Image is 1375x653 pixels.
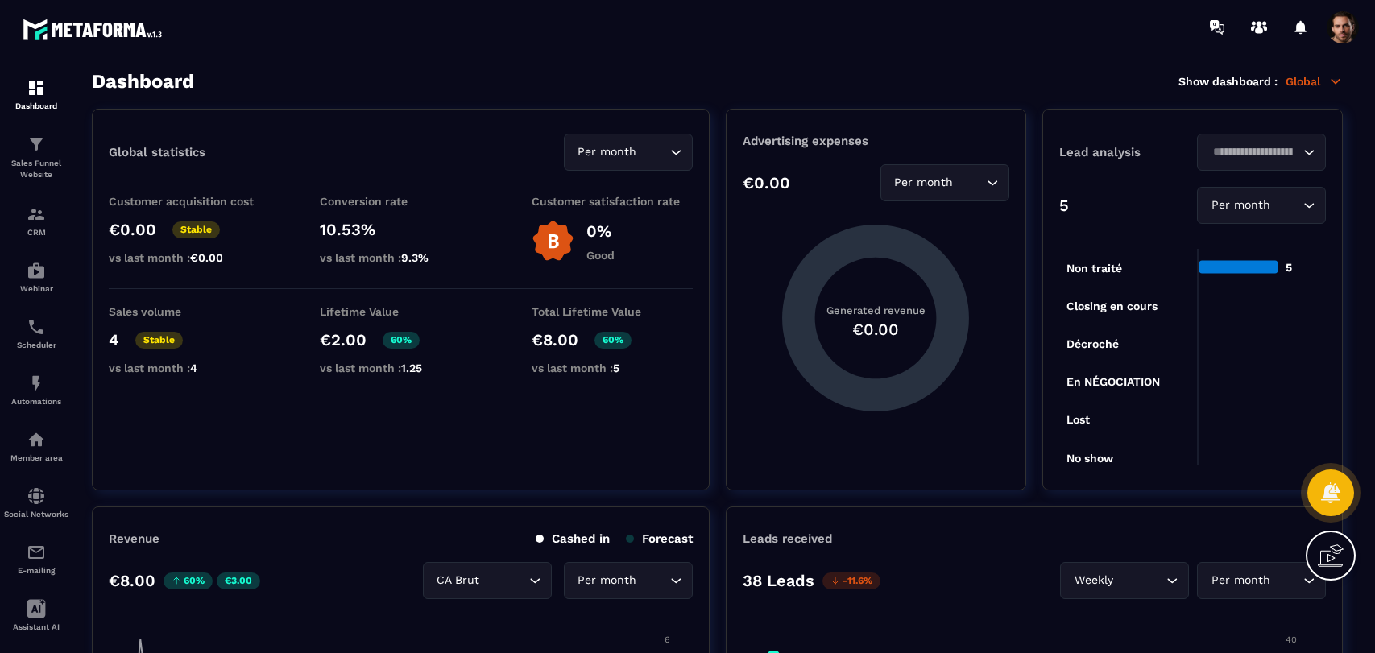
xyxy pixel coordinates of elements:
[532,362,693,374] p: vs last month :
[574,143,640,161] span: Per month
[532,330,578,349] p: €8.00
[586,221,615,241] p: 0%
[27,261,46,280] img: automations
[27,543,46,562] img: email
[4,228,68,237] p: CRM
[1286,74,1343,89] p: Global
[4,122,68,192] a: formationformationSales Funnel Website
[1274,196,1299,214] input: Search for option
[743,173,790,192] p: €0.00
[27,374,46,393] img: automations
[564,134,693,171] div: Search for option
[640,143,666,161] input: Search for option
[4,453,68,462] p: Member area
[1178,75,1278,88] p: Show dashboard :
[172,221,220,238] p: Stable
[1066,337,1119,350] tspan: Décroché
[109,145,205,159] p: Global statistics
[109,330,119,349] p: 4
[574,572,640,589] span: Per month
[1066,300,1158,313] tspan: Closing en cours
[1066,413,1090,426] tspan: Lost
[564,562,693,599] div: Search for option
[1059,145,1193,159] p: Lead analysis
[109,531,159,546] p: Revenue
[4,101,68,110] p: Dashboard
[27,317,46,337] img: scheduler
[27,205,46,224] img: formation
[891,174,957,192] span: Per month
[27,430,46,449] img: automations
[320,220,481,239] p: 10.53%
[1066,375,1160,388] tspan: En NÉGOCIATION
[27,486,46,506] img: social-network
[743,571,814,590] p: 38 Leads
[4,418,68,474] a: automationsautomationsMember area
[1207,196,1274,214] span: Per month
[743,531,832,546] p: Leads received
[1207,572,1274,589] span: Per month
[190,362,197,374] span: 4
[532,220,574,262] img: b-badge-o.b3b20ee6.svg
[586,249,615,262] p: Good
[401,251,429,264] span: 9.3%
[4,474,68,531] a: social-networksocial-networkSocial Networks
[401,362,422,374] span: 1.25
[4,341,68,349] p: Scheduler
[1285,634,1296,645] tspan: 40
[433,572,483,589] span: CA Brut
[23,14,168,44] img: logo
[27,78,46,97] img: formation
[640,572,666,589] input: Search for option
[4,531,68,587] a: emailemailE-mailing
[665,634,670,645] tspan: 6
[1066,262,1122,275] tspan: Non traité
[1060,562,1189,599] div: Search for option
[613,362,619,374] span: 5
[822,572,880,589] p: -11.6%
[109,251,270,264] p: vs last month :
[109,362,270,374] p: vs last month :
[1116,572,1162,589] input: Search for option
[383,332,420,349] p: 60%
[4,397,68,406] p: Automations
[320,362,481,374] p: vs last month :
[109,195,270,208] p: Customer acquisition cost
[4,249,68,305] a: automationsautomationsWebinar
[320,251,481,264] p: vs last month :
[27,134,46,154] img: formation
[92,70,194,93] h3: Dashboard
[4,587,68,643] a: Assistant AI
[109,571,155,590] p: €8.00
[594,332,632,349] p: 60%
[190,251,223,264] span: €0.00
[4,158,68,180] p: Sales Funnel Website
[880,164,1009,201] div: Search for option
[320,195,481,208] p: Conversion rate
[4,622,68,631] p: Assistant AI
[217,572,260,589] p: €3.00
[1207,143,1299,161] input: Search for option
[320,305,481,318] p: Lifetime Value
[109,305,270,318] p: Sales volume
[743,134,1009,148] p: Advertising expenses
[4,305,68,362] a: schedulerschedulerScheduler
[4,362,68,418] a: automationsautomationsAutomations
[135,332,183,349] p: Stable
[164,572,213,589] p: 60%
[4,284,68,293] p: Webinar
[532,305,693,318] p: Total Lifetime Value
[109,220,156,239] p: €0.00
[4,192,68,249] a: formationformationCRM
[1197,134,1326,171] div: Search for option
[4,510,68,519] p: Social Networks
[1066,452,1114,465] tspan: No show
[626,531,693,546] p: Forecast
[1197,187,1326,224] div: Search for option
[4,566,68,575] p: E-mailing
[536,531,610,546] p: Cashed in
[483,572,525,589] input: Search for option
[532,195,693,208] p: Customer satisfaction rate
[423,562,552,599] div: Search for option
[957,174,983,192] input: Search for option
